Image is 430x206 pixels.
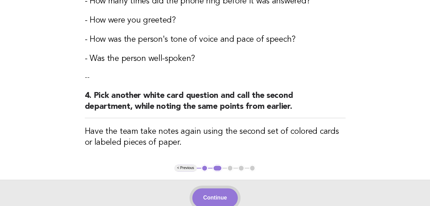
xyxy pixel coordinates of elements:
[174,165,197,171] button: < Previous
[85,126,346,148] h3: Have the team take notes again using the second set of colored cards or labeled pieces of paper.
[201,165,208,171] button: 1
[85,73,346,82] p: --
[85,34,346,45] h3: - How was the person's tone of voice and pace of speech?
[85,15,346,26] h3: - How were you greeted?
[85,90,346,118] h2: 4. Pick another white card question and call the second department, while noting the same points ...
[85,53,346,64] h3: - Was the person well-spoken?
[212,165,222,171] button: 2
